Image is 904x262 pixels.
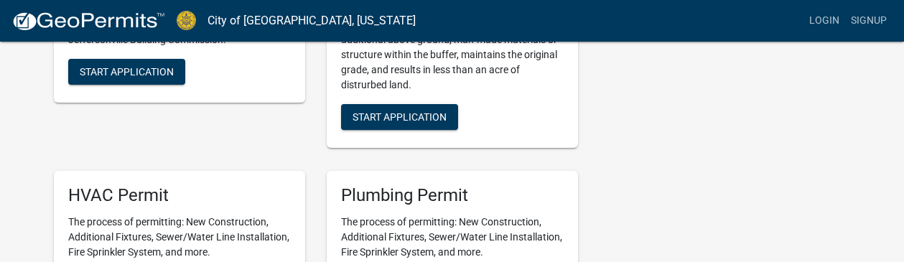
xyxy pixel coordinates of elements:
a: City of [GEOGRAPHIC_DATA], [US_STATE] [208,9,416,33]
a: Login [803,7,845,34]
span: Start Application [353,111,447,123]
h5: Plumbing Permit [341,185,564,206]
span: Start Application [80,66,174,78]
p: The process of permitting: New Construction, Additional Fixtures, Sewer/Water Line Installation, ... [68,215,291,260]
p: An impact that upon completion yields no additional above ground, man-made materials or structure... [341,17,564,93]
button: Start Application [68,59,185,85]
button: Start Application [341,104,458,130]
p: The process of permitting: New Construction, Additional Fixtures, Sewer/Water Line Installation, ... [341,215,564,260]
a: Signup [845,7,893,34]
h5: HVAC Permit [68,185,291,206]
img: City of Jeffersonville, Indiana [177,11,196,30]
